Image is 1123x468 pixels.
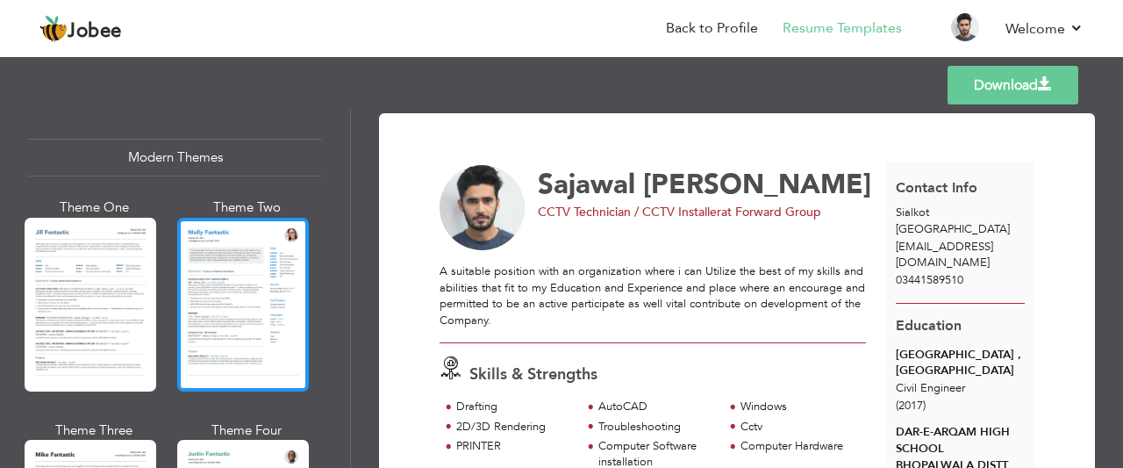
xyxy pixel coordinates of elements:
span: 03441589510 [896,272,963,288]
div: Modern Themes [28,139,322,176]
span: (2017) [896,398,926,414]
span: Sajawal [538,166,635,203]
span: Jobee [68,22,122,41]
span: at Forward Group [721,204,821,220]
div: Drafting [456,399,571,415]
div: Computer Hardware [740,438,855,455]
span: [PERSON_NAME] [643,166,871,203]
img: No image [440,165,526,251]
span: Contact Info [896,178,977,198]
span: Education [896,316,962,335]
a: Back to Profile [666,18,758,39]
img: Profile Img [951,13,979,41]
div: Windows [740,399,855,415]
div: Troubleshooting [598,419,713,436]
div: Cctv [740,419,855,436]
a: Download [948,66,1078,104]
span: Skills & Strengths [469,364,597,385]
div: Theme Four [181,421,312,440]
div: Theme Two [181,198,312,217]
span: CCTV Technician / CCTV Installer [538,204,721,220]
div: PRINTER [456,438,571,455]
img: jobee.io [39,15,68,43]
span: [EMAIL_ADDRESS][DOMAIN_NAME] [896,239,993,271]
a: Jobee [39,15,122,43]
a: Welcome [1005,18,1084,40]
div: AutoCAD [598,399,713,415]
div: 2D/3D Rendering [456,419,571,436]
span: [GEOGRAPHIC_DATA] [896,221,1010,237]
div: Theme One [28,198,160,217]
div: A suitable position with an organization where i can Utilize the best of my skills and abilities ... [440,263,866,328]
div: Theme Three [28,421,160,440]
div: [GEOGRAPHIC_DATA] , [GEOGRAPHIC_DATA] [896,347,1025,379]
span: Sialkot [896,205,929,220]
a: Resume Templates [783,18,902,39]
span: Civil Engineer [896,380,965,396]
